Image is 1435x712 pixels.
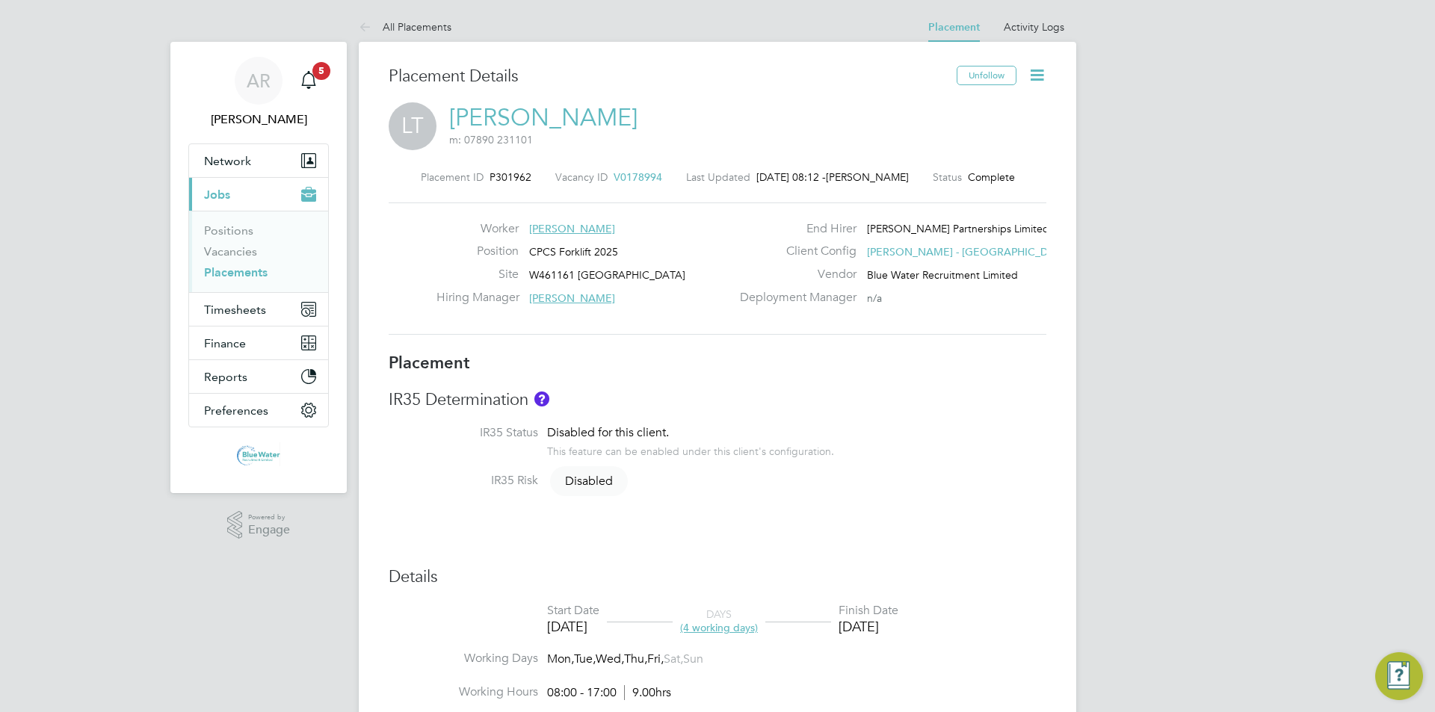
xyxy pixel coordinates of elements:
span: Anthony Roberts [188,111,329,129]
a: Vacancies [204,244,257,259]
div: This feature can be enabled under this client's configuration. [547,441,834,458]
span: Mon, [547,651,574,666]
span: Powered by [248,511,290,524]
label: Worker [436,221,519,237]
label: Vacancy ID [555,170,608,184]
span: [PERSON_NAME] - [GEOGRAPHIC_DATA] [867,245,1070,259]
label: End Hirer [731,221,857,237]
span: Finance [204,336,246,350]
span: CPCS Forklift 2025 [529,245,618,259]
span: Network [204,154,251,168]
span: Fri, [647,651,664,666]
label: Working Hours [389,684,538,700]
span: Blue Water Recruitment Limited [867,268,1018,282]
span: Sat, [664,651,683,666]
span: n/a [867,291,882,305]
span: 5 [312,62,330,80]
button: Reports [189,360,328,393]
div: [DATE] [839,618,898,635]
span: LT [389,102,436,150]
h3: IR35 Determination [389,389,1046,411]
div: [DATE] [547,618,599,635]
label: Working Days [389,651,538,666]
span: [PERSON_NAME] [529,222,615,235]
a: Powered byEngage [227,511,291,539]
div: Start Date [547,603,599,619]
a: AR[PERSON_NAME] [188,57,329,129]
span: Tue, [574,651,596,666]
button: About IR35 [534,391,549,406]
span: Jobs [204,188,230,202]
span: Complete [968,170,1015,184]
h3: Placement Details [389,66,945,87]
button: Unfollow [957,66,1016,85]
button: Timesheets [189,293,328,326]
span: Reports [204,370,247,384]
label: IR35 Status [389,425,538,441]
span: (4 working days) [680,621,758,634]
div: DAYS [673,607,765,634]
a: Activity Logs [1004,20,1064,34]
span: 9.00hrs [624,685,671,700]
span: W461161 [GEOGRAPHIC_DATA] [529,268,685,282]
a: Positions [204,223,253,238]
a: Placements [204,265,268,279]
span: Disabled for this client. [547,425,669,440]
a: Go to home page [188,442,329,466]
img: bluewaterwales-logo-retina.png [237,442,281,466]
label: Deployment Manager [731,290,857,306]
span: [DATE] 08:12 - [756,170,826,184]
button: Preferences [189,394,328,427]
span: Preferences [204,403,268,418]
span: Engage [248,524,290,536]
span: V0178994 [614,170,662,184]
button: Engage Resource Center [1375,652,1423,700]
span: [PERSON_NAME] Partnerships Limited [867,222,1049,235]
div: Finish Date [839,603,898,619]
a: [PERSON_NAME] [449,103,638,132]
span: Timesheets [204,303,266,317]
span: Wed, [596,651,624,666]
span: Disabled [550,466,628,496]
button: Network [189,144,328,177]
label: Hiring Manager [436,290,519,306]
div: Jobs [189,211,328,292]
label: Last Updated [686,170,750,184]
span: [PERSON_NAME] [529,291,615,305]
label: Placement ID [421,170,484,184]
button: Finance [189,326,328,359]
span: [PERSON_NAME] [826,170,909,184]
h3: Details [389,566,1046,588]
b: Placement [389,353,470,373]
span: Thu, [624,651,647,666]
button: Jobs [189,178,328,211]
label: Site [436,267,519,282]
nav: Main navigation [170,42,347,493]
label: Client Config [731,244,857,259]
a: Placement [928,21,980,34]
a: All Placements [359,20,451,34]
span: P301962 [490,170,531,184]
div: 08:00 - 17:00 [547,685,671,701]
label: Status [933,170,962,184]
label: IR35 Risk [389,473,538,489]
label: Vendor [731,267,857,282]
span: AR [247,71,271,90]
span: m: 07890 231101 [449,133,533,146]
span: Sun [683,651,703,666]
label: Position [436,244,519,259]
a: 5 [294,57,324,105]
